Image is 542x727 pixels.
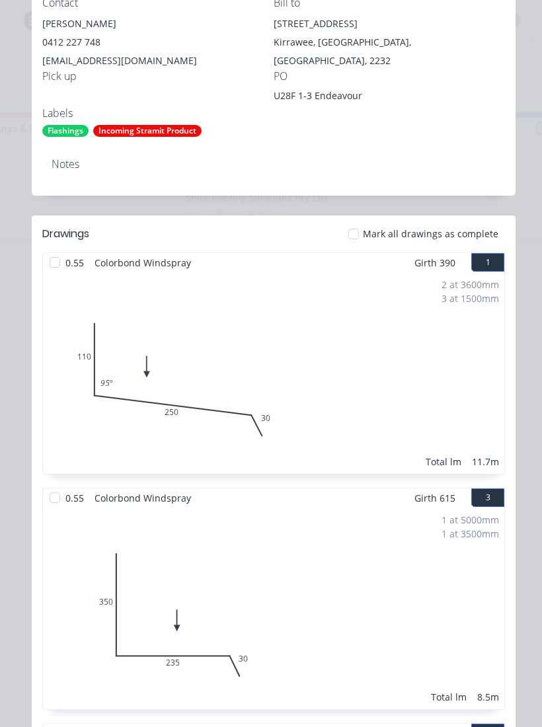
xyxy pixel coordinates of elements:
div: Flashings [42,125,89,137]
div: Kirrawee, [GEOGRAPHIC_DATA], [GEOGRAPHIC_DATA], 2232 [274,33,505,70]
div: [PERSON_NAME] [42,15,274,33]
button: 1 [471,253,504,272]
div: Labels [42,107,274,120]
span: Colorbond Windspray [89,253,196,272]
div: Incoming Stramit Product [93,125,202,137]
div: [EMAIL_ADDRESS][DOMAIN_NAME] [42,52,274,70]
span: Colorbond Windspray [89,488,196,508]
div: U28F 1-3 Endeavour [274,89,439,107]
div: 1 at 5000mm [442,513,499,527]
span: Mark all drawings as complete [363,227,498,241]
div: 11.7m [472,455,499,469]
span: 0.55 [60,253,89,272]
span: 0.55 [60,488,89,508]
span: Girth 615 [414,488,455,508]
div: Total lm [426,455,461,469]
span: Girth 390 [414,253,455,272]
div: 2 at 3600mm [442,278,499,291]
div: [STREET_ADDRESS] [274,15,505,33]
div: Total lm [431,690,467,704]
div: 8.5m [477,690,499,704]
div: 0412 227 748 [42,33,274,52]
button: 3 [471,488,504,507]
div: Notes [52,158,496,171]
div: 0350235301 at 5000mm1 at 3500mmTotal lm8.5m [43,508,504,709]
div: Pick up [42,70,274,83]
div: PO [274,70,505,83]
div: Drawings [42,226,89,242]
div: 1 at 3500mm [442,527,499,541]
div: 01102503095º2 at 3600mm3 at 1500mmTotal lm11.7m [43,272,504,474]
div: 3 at 1500mm [442,291,499,305]
div: [PERSON_NAME]0412 227 748[EMAIL_ADDRESS][DOMAIN_NAME] [42,15,274,70]
div: [STREET_ADDRESS]Kirrawee, [GEOGRAPHIC_DATA], [GEOGRAPHIC_DATA], 2232 [274,15,505,70]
